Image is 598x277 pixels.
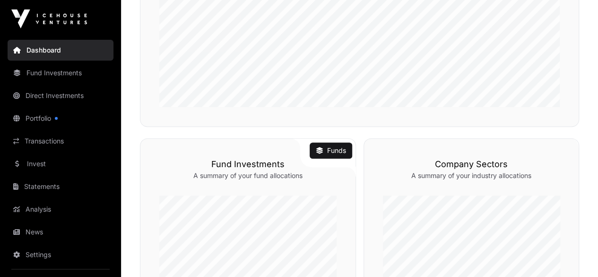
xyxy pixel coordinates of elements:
[8,222,113,242] a: News
[8,244,113,265] a: Settings
[316,146,346,155] a: Funds
[159,158,337,171] h3: Fund Investments
[8,199,113,220] a: Analysis
[310,143,352,159] button: Funds
[159,171,337,180] p: A summary of your fund allocations
[8,108,113,129] a: Portfolio
[8,40,113,61] a: Dashboard
[383,158,560,171] h3: Company Sectors
[8,85,113,106] a: Direct Investments
[8,63,113,83] a: Fund Investments
[551,232,598,277] iframe: Chat Widget
[11,9,87,28] img: Icehouse Ventures Logo
[383,171,560,180] p: A summary of your industry allocations
[8,176,113,197] a: Statements
[8,131,113,152] a: Transactions
[8,153,113,174] a: Invest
